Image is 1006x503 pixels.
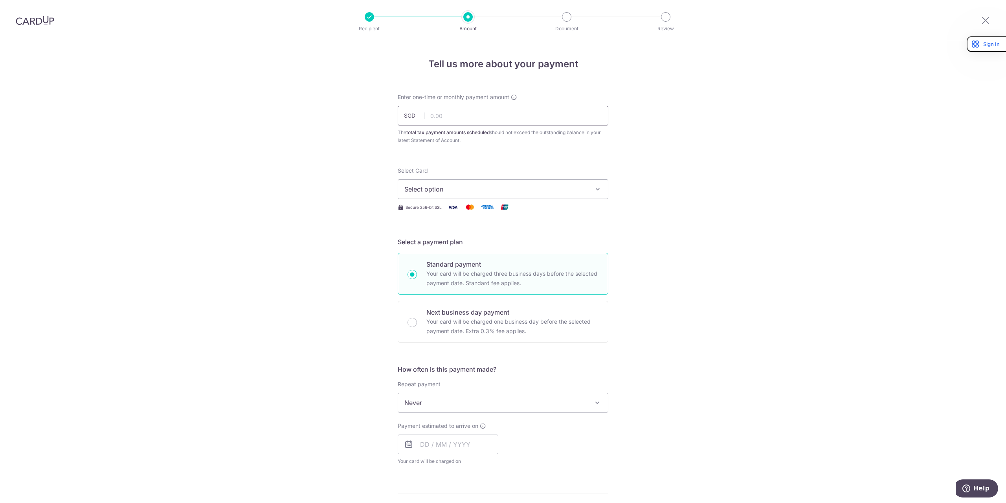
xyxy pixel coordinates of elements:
span: Never [398,393,608,412]
img: Mastercard [462,202,478,212]
button: Select option [398,179,608,199]
img: Union Pay [497,202,512,212]
iframe: Opens a widget where you can find more information [956,479,998,499]
span: SGD [404,112,424,120]
p: Your card will be charged one business day before the selected payment date. Extra 0.3% fee applies. [426,317,598,336]
p: Next business day payment [426,308,598,317]
p: Document [538,25,596,33]
img: Visa [445,202,461,212]
p: Review [637,25,695,33]
input: DD / MM / YYYY [398,435,498,454]
img: CardUp [16,16,54,25]
p: Amount [439,25,497,33]
label: Repeat payment [398,380,441,388]
span: Select option [404,184,587,194]
h5: Select a payment plan [398,237,608,247]
p: Standard payment [426,260,598,269]
h4: Tell us more about your payment [398,57,608,71]
h5: How often is this payment made? [398,365,608,374]
span: Payment estimated to arrive on [398,422,478,430]
input: 0.00 [398,106,608,125]
div: The should not exceed the outstanding balance in your latest Statement of Account. [398,129,608,144]
p: Recipient [340,25,398,33]
img: American Express [479,202,495,212]
span: Secure 256-bit SSL [406,204,442,210]
span: Your card will be charged on [398,457,498,465]
p: Your card will be charged three business days before the selected payment date. Standard fee appl... [426,269,598,288]
b: total tax payment amounts scheduled [406,129,490,135]
span: translation missing: en.payables.payment_networks.credit_card.summary.labels.select_card [398,167,428,174]
span: Enter one-time or monthly payment amount [398,93,509,101]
